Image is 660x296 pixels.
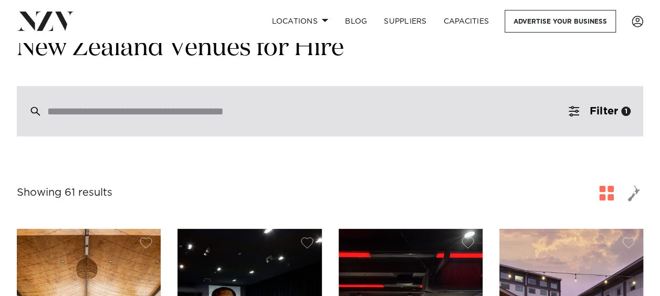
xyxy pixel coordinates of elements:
a: BLOG [337,10,375,33]
img: nzv-logo.png [17,12,74,30]
button: Filter1 [556,86,643,136]
h1: New Zealand Venues for Hire [17,32,643,65]
div: 1 [621,107,631,116]
div: Showing 61 results [17,185,112,201]
a: Capacities [435,10,498,33]
a: Advertise your business [505,10,616,33]
a: SUPPLIERS [375,10,435,33]
span: Filter [590,106,618,117]
a: Locations [263,10,337,33]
